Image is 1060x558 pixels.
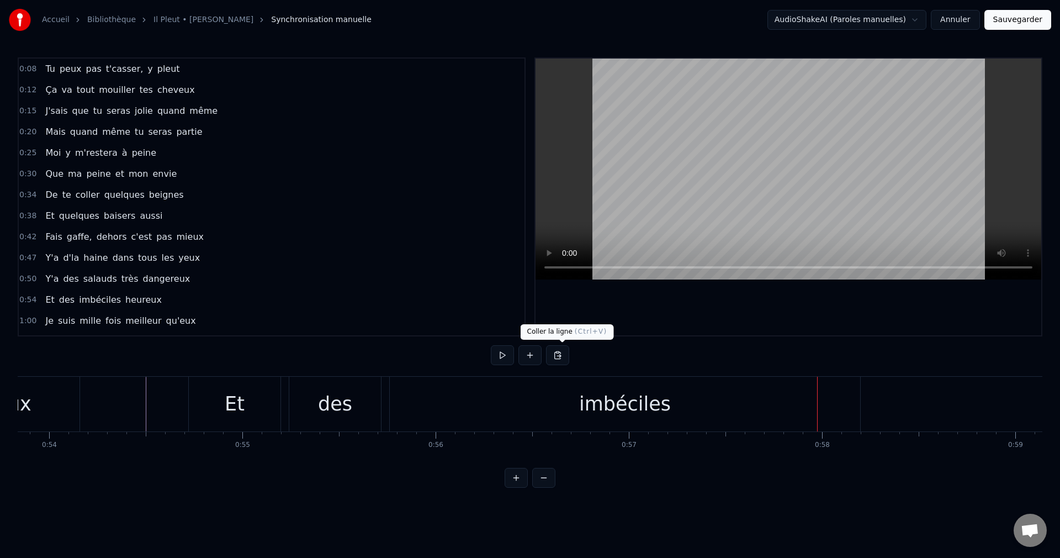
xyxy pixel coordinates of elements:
[622,441,637,450] div: 0:57
[19,148,36,159] span: 0:25
[62,272,79,285] span: des
[105,62,144,75] span: t'casser,
[137,251,158,264] span: tous
[134,104,154,117] span: jolie
[131,146,157,159] span: peine
[139,209,163,222] span: aussi
[19,169,36,180] span: 0:30
[44,251,60,264] span: Y'a
[62,251,80,264] span: d'la
[19,64,36,75] span: 0:08
[579,389,671,419] div: imbéciles
[575,328,607,335] span: ( Ctrl+V )
[85,62,103,75] span: pas
[61,188,72,201] span: te
[44,104,68,117] span: J'sais
[1008,441,1023,450] div: 0:59
[155,230,173,243] span: pas
[103,188,146,201] span: quelques
[19,231,36,243] span: 0:42
[156,83,196,96] span: cheveux
[428,441,443,450] div: 0:56
[142,272,192,285] span: dangereux
[148,188,185,201] span: beignes
[152,167,178,180] span: envie
[42,14,372,25] nav: breadcrumb
[124,314,162,327] span: meilleur
[176,230,205,243] span: mieux
[177,251,201,264] span: yeux
[156,62,181,75] span: pleut
[105,104,131,117] span: seras
[121,146,129,159] span: à
[44,146,62,159] span: Moi
[521,324,614,340] div: Coller la ligne
[165,314,197,327] span: qu'eux
[42,441,57,450] div: 0:54
[44,272,60,285] span: Y'a
[71,104,90,117] span: que
[44,83,58,96] span: Ça
[318,389,352,419] div: des
[74,146,119,159] span: m'restera
[120,272,140,285] span: très
[128,167,150,180] span: mon
[60,83,73,96] span: va
[19,210,36,222] span: 0:38
[58,209,100,222] span: quelques
[78,293,122,306] span: imbéciles
[235,441,250,450] div: 0:55
[76,83,96,96] span: tout
[85,167,112,180] span: peine
[931,10,979,30] button: Annuler
[19,315,36,327] span: 1:00
[44,230,63,243] span: Fais
[101,125,131,138] span: même
[19,127,36,138] span: 0:20
[1014,514,1047,547] div: Ouvrir le chat
[153,14,253,25] a: Il Pleut • [PERSON_NAME]
[147,125,173,138] span: seras
[44,167,65,180] span: Que
[82,251,109,264] span: haine
[44,125,66,138] span: Mais
[42,14,70,25] a: Accueil
[44,209,55,222] span: Et
[75,188,101,201] span: coller
[44,293,55,306] span: Et
[188,104,219,117] span: même
[9,9,31,31] img: youka
[130,230,153,243] span: c'est
[112,251,135,264] span: dans
[19,189,36,201] span: 0:34
[146,62,153,75] span: y
[65,146,72,159] span: y
[87,14,136,25] a: Bibliothèque
[67,167,83,180] span: ma
[44,188,59,201] span: De
[19,273,36,285] span: 0:50
[44,314,55,327] span: Je
[78,314,102,327] span: mille
[103,209,137,222] span: baisers
[82,272,118,285] span: salauds
[138,83,153,96] span: tes
[815,441,830,450] div: 0:58
[98,83,136,96] span: mouiller
[175,125,203,138] span: partie
[104,314,122,327] span: fois
[92,104,103,117] span: tu
[19,106,36,117] span: 0:15
[156,104,186,117] span: quand
[271,14,372,25] span: Synchronisation manuelle
[57,314,76,327] span: suis
[161,251,176,264] span: les
[96,230,128,243] span: dehors
[44,62,56,75] span: Tu
[19,85,36,96] span: 0:12
[984,10,1051,30] button: Sauvegarder
[225,389,245,419] div: Et
[134,125,145,138] span: tu
[58,293,76,306] span: des
[69,125,99,138] span: quand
